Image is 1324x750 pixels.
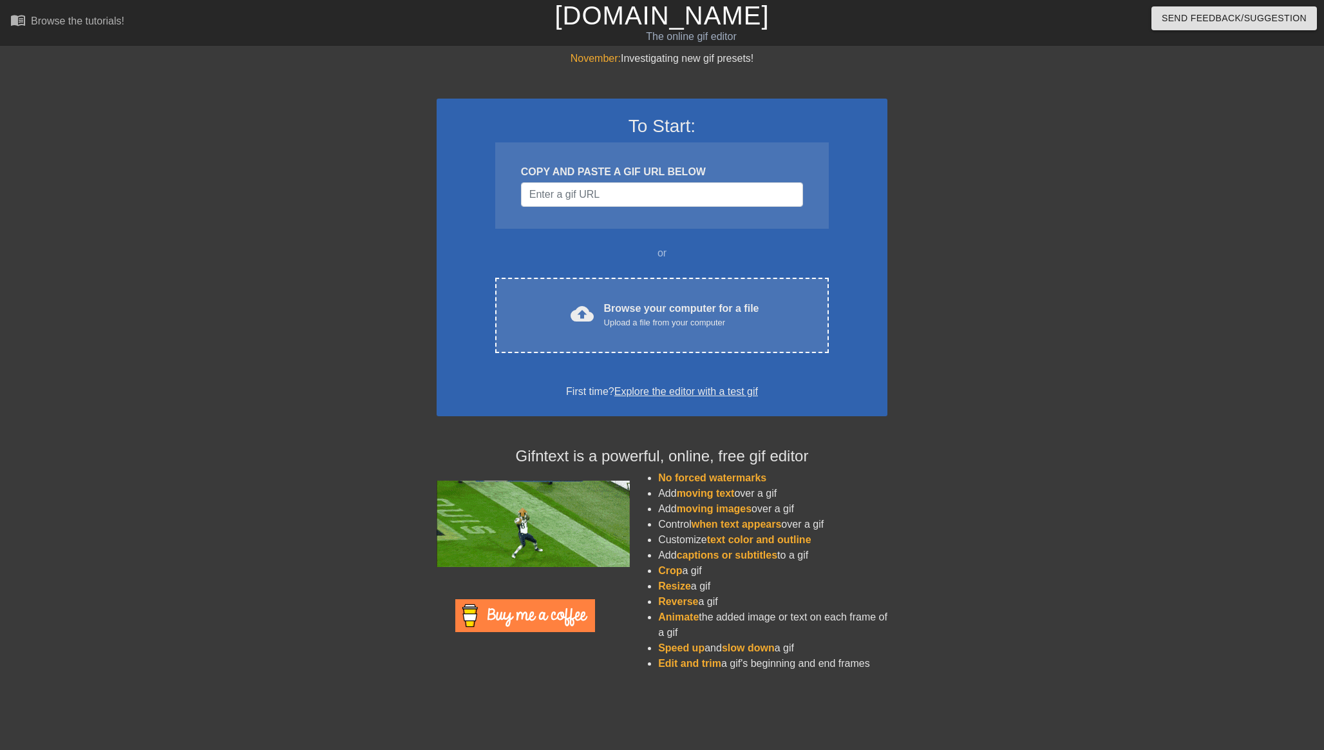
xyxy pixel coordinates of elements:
[658,486,887,501] li: Add over a gif
[437,51,887,66] div: Investigating new gif presets!
[1162,10,1307,26] span: Send Feedback/Suggestion
[437,481,630,567] img: football_small.gif
[658,501,887,517] li: Add over a gif
[521,164,803,180] div: COPY AND PASTE A GIF URL BELOW
[707,534,811,545] span: text color and outline
[521,182,803,207] input: Username
[692,519,782,530] span: when text appears
[658,581,691,591] span: Resize
[658,565,682,576] span: Crop
[571,302,594,325] span: cloud_upload
[453,115,871,137] h3: To Start:
[571,53,621,64] span: November:
[1151,6,1317,30] button: Send Feedback/Suggestion
[658,563,887,579] li: a gif
[677,550,777,561] span: captions or subtitles
[470,245,854,261] div: or
[677,503,752,514] span: moving images
[658,640,887,656] li: and a gif
[658,596,698,607] span: Reverse
[658,656,887,671] li: a gif's beginning and end frames
[453,384,871,399] div: First time?
[658,610,887,640] li: the added image or text on each frame of a gif
[658,579,887,594] li: a gif
[658,548,887,563] li: Add to a gif
[448,29,934,44] div: The online gif editor
[31,15,124,26] div: Browse the tutorials!
[658,472,766,483] span: No forced watermarks
[722,642,775,653] span: slow down
[614,386,758,397] a: Explore the editor with a test gif
[677,488,735,499] span: moving text
[658,517,887,532] li: Control over a gif
[658,532,887,548] li: Customize
[554,1,769,30] a: [DOMAIN_NAME]
[604,301,759,329] div: Browse your computer for a file
[455,599,595,632] img: Buy Me A Coffee
[604,316,759,329] div: Upload a file from your computer
[658,594,887,610] li: a gif
[437,447,887,466] h4: Gifntext is a powerful, online, free gif editor
[658,611,699,622] span: Animate
[10,12,26,28] span: menu_book
[10,12,124,32] a: Browse the tutorials!
[658,642,705,653] span: Speed up
[658,658,721,669] span: Edit and trim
